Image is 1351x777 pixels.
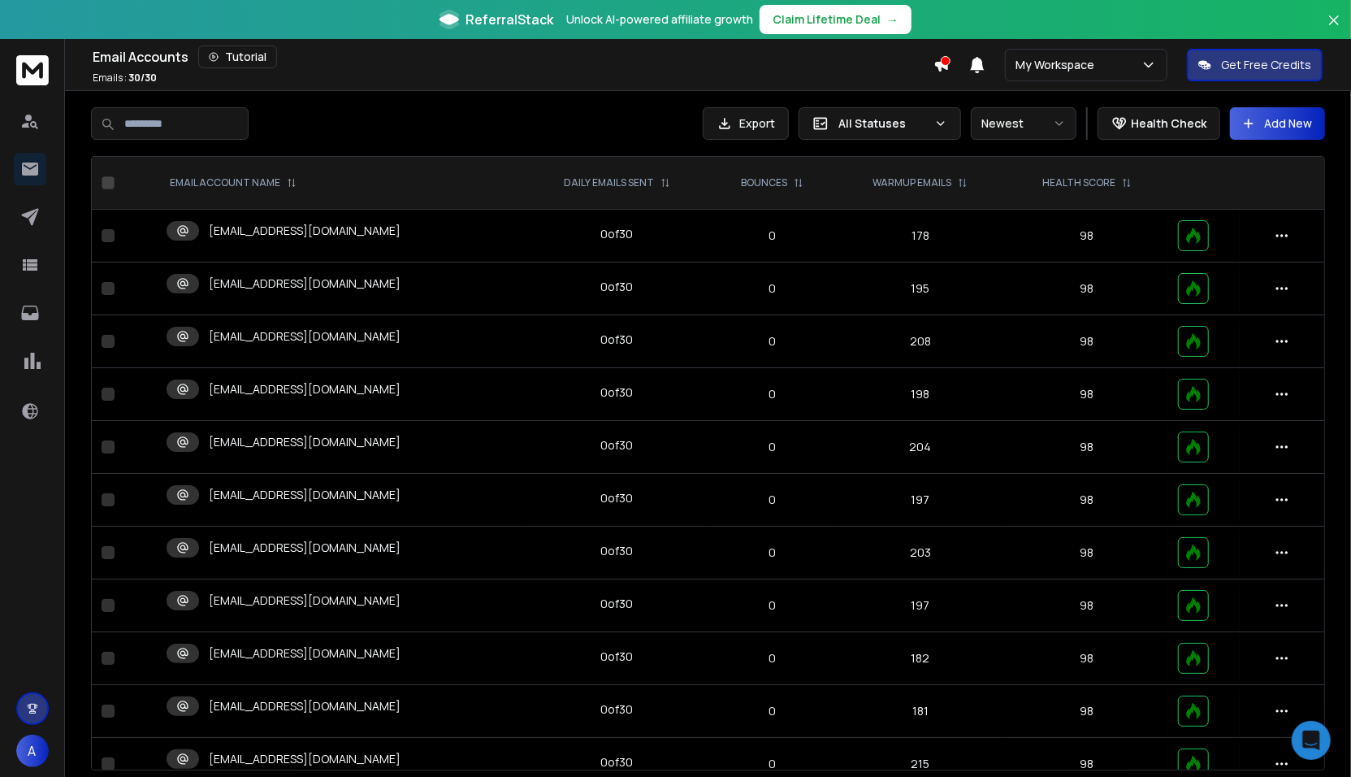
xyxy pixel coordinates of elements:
p: [EMAIL_ADDRESS][DOMAIN_NAME] [209,751,401,767]
button: Export [703,107,789,140]
span: → [887,11,899,28]
td: 182 [835,632,1006,685]
td: 98 [1006,263,1168,315]
p: 0 [720,650,825,666]
button: Close banner [1323,10,1345,49]
td: 208 [835,315,1006,368]
td: 98 [1006,632,1168,685]
p: DAILY EMAILS SENT [564,176,654,189]
td: 98 [1006,474,1168,527]
p: Get Free Credits [1221,57,1311,73]
p: WARMUP EMAILS [873,176,951,189]
p: Health Check [1131,115,1206,132]
div: 0 of 30 [600,754,633,770]
td: 181 [835,685,1006,738]
p: 0 [720,492,825,508]
td: 98 [1006,315,1168,368]
p: [EMAIL_ADDRESS][DOMAIN_NAME] [209,645,401,662]
div: 0 of 30 [600,332,633,348]
p: 0 [720,439,825,455]
div: 0 of 30 [600,649,633,665]
p: [EMAIL_ADDRESS][DOMAIN_NAME] [209,593,401,609]
td: 98 [1006,210,1168,263]
div: Email Accounts [93,46,933,68]
p: [EMAIL_ADDRESS][DOMAIN_NAME] [209,434,401,450]
button: Tutorial [198,46,277,68]
td: 98 [1006,579,1168,632]
td: 98 [1006,685,1168,738]
p: HEALTH SCORE [1042,176,1115,189]
td: 98 [1006,368,1168,421]
td: 204 [835,421,1006,474]
p: [EMAIL_ADDRESS][DOMAIN_NAME] [209,487,401,503]
div: 0 of 30 [600,543,633,559]
div: EMAIL ACCOUNT NAME [170,176,297,189]
td: 98 [1006,527,1168,579]
p: My Workspace [1015,57,1101,73]
p: [EMAIL_ADDRESS][DOMAIN_NAME] [209,223,401,239]
div: 0 of 30 [600,384,633,401]
p: [EMAIL_ADDRESS][DOMAIN_NAME] [209,328,401,345]
p: 0 [720,756,825,772]
div: 0 of 30 [600,490,633,506]
button: A [16,735,49,767]
p: [EMAIL_ADDRESS][DOMAIN_NAME] [209,381,401,397]
td: 197 [835,474,1006,527]
p: [EMAIL_ADDRESS][DOMAIN_NAME] [209,276,401,292]
div: 0 of 30 [600,279,633,295]
div: Open Intercom Messenger [1292,721,1331,760]
td: 203 [835,527,1006,579]
p: Emails : [93,72,157,85]
p: [EMAIL_ADDRESS][DOMAIN_NAME] [209,698,401,714]
p: [EMAIL_ADDRESS][DOMAIN_NAME] [209,540,401,556]
div: 0 of 30 [600,701,633,718]
p: All Statuses [838,115,928,132]
p: 0 [720,280,825,297]
td: 178 [835,210,1006,263]
div: 0 of 30 [600,226,633,242]
p: BOUNCES [741,176,787,189]
p: 0 [720,703,825,719]
td: 197 [835,579,1006,632]
td: 198 [835,368,1006,421]
button: Health Check [1098,107,1220,140]
button: Get Free Credits [1187,49,1323,81]
span: 30 / 30 [128,71,157,85]
p: Unlock AI-powered affiliate growth [566,11,753,28]
td: 195 [835,263,1006,315]
div: 0 of 30 [600,437,633,454]
td: 98 [1006,421,1168,474]
p: 0 [720,597,825,614]
span: ReferralStack [465,10,553,29]
button: Claim Lifetime Deal→ [760,5,911,34]
button: Add New [1230,107,1325,140]
p: 0 [720,228,825,244]
p: 0 [720,386,825,402]
div: 0 of 30 [600,596,633,612]
p: 0 [720,545,825,561]
p: 0 [720,333,825,349]
button: Newest [971,107,1076,140]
